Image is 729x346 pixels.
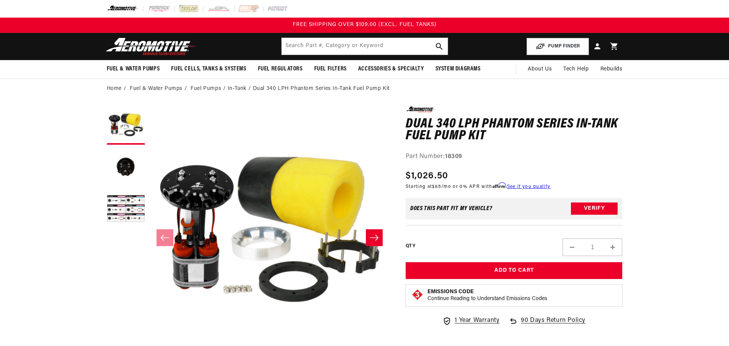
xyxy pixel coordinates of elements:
[442,316,499,326] a: 1 Year Warranty
[366,229,383,246] button: Slide right
[406,169,448,183] span: $1,026.50
[406,152,623,162] div: Part Number:
[563,65,589,73] span: Tech Help
[445,153,462,160] strong: 18309
[406,243,415,250] label: QTY
[107,191,145,229] button: Load image 3 in gallery view
[427,295,547,302] p: Continue Reading to Understand Emissions Codes
[509,316,585,333] a: 90 Days Return Policy
[558,60,594,78] summary: Tech Help
[107,65,160,73] span: Fuel & Water Pumps
[406,262,623,279] button: Add to Cart
[435,65,481,73] span: System Diagrams
[493,183,506,188] span: Affirm
[252,60,308,78] summary: Fuel Regulators
[282,38,448,55] input: Search by Part Number, Category or Keyword
[600,65,623,73] span: Rebuilds
[165,60,252,78] summary: Fuel Cells, Tanks & Systems
[406,118,623,142] h1: Dual 340 LPH Phantom Series In-Tank Fuel Pump Kit
[427,289,547,302] button: Emissions CodeContinue Reading to Understand Emissions Codes
[314,65,347,73] span: Fuel Filters
[104,38,199,55] img: Aeromotive
[431,38,448,55] button: search button
[157,229,173,246] button: Slide left
[171,65,246,73] span: Fuel Cells, Tanks & Systems
[507,184,550,189] a: See if you qualify - Learn more about Affirm Financing (opens in modal)
[107,85,623,93] nav: breadcrumbs
[410,206,493,212] div: Does This part fit My vehicle?
[427,289,474,295] strong: Emissions Code
[527,38,589,55] button: PUMP FINDER
[107,85,122,93] a: Home
[358,65,424,73] span: Accessories & Specialty
[107,106,145,145] button: Load image 1 in gallery view
[308,60,352,78] summary: Fuel Filters
[430,60,486,78] summary: System Diagrams
[411,289,424,301] img: Emissions code
[406,183,550,190] p: Starting at /mo or 0% APR with .
[455,316,499,326] span: 1 Year Warranty
[521,316,585,333] span: 90 Days Return Policy
[432,184,441,189] span: $65
[101,60,166,78] summary: Fuel & Water Pumps
[258,65,303,73] span: Fuel Regulators
[191,85,221,93] a: Fuel Pumps
[228,85,253,93] li: In-Tank
[107,149,145,187] button: Load image 2 in gallery view
[522,60,558,78] a: About Us
[130,85,183,93] a: Fuel & Water Pumps
[528,66,552,72] span: About Us
[352,60,430,78] summary: Accessories & Specialty
[253,85,390,93] li: Dual 340 LPH Phantom Series In-Tank Fuel Pump Kit
[571,202,618,215] button: Verify
[293,22,437,28] span: FREE SHIPPING OVER $109.00 (EXCL. FUEL TANKS)
[595,60,628,78] summary: Rebuilds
